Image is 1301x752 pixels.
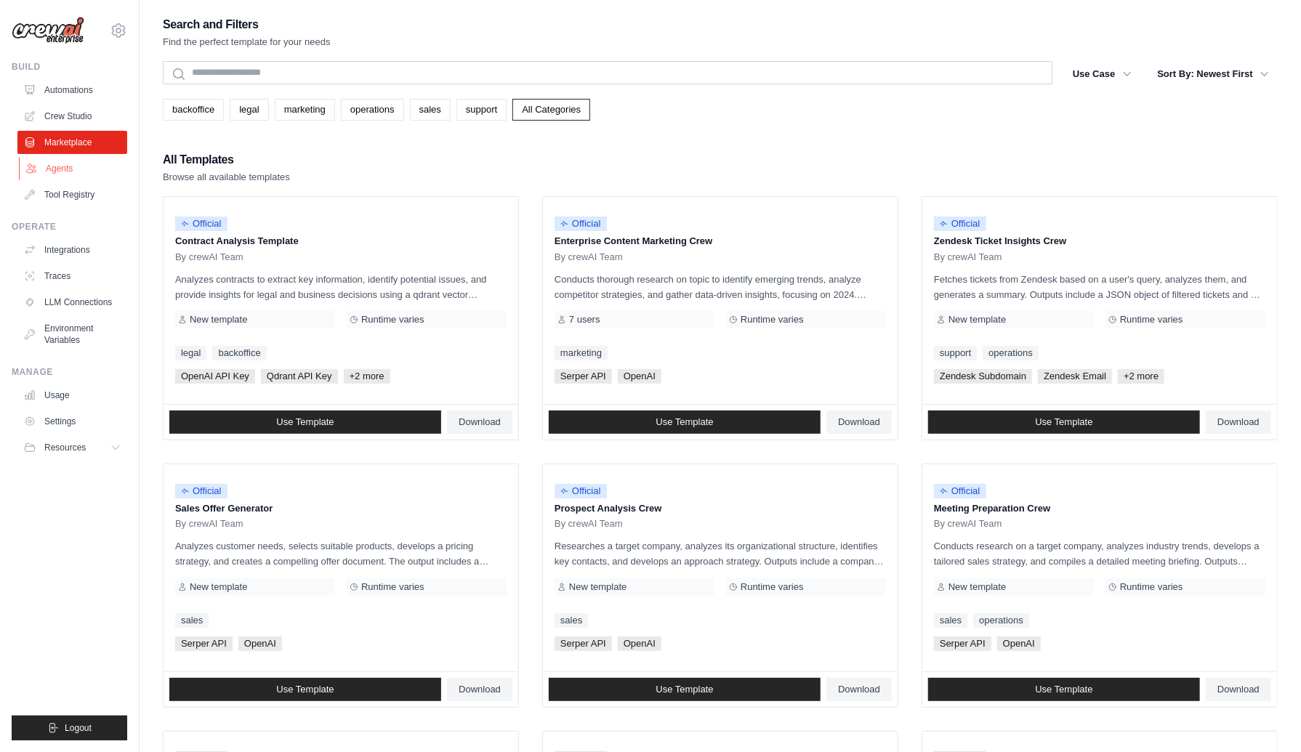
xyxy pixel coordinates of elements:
span: New template [569,581,627,593]
a: Crew Studio [17,105,127,128]
span: Runtime varies [1120,581,1183,593]
span: Runtime varies [741,581,804,593]
a: Download [826,678,892,701]
p: Find the perfect template for your needs [163,35,331,49]
p: Enterprise Content Marketing Crew [555,234,886,248]
span: 7 users [569,314,600,326]
a: sales [555,613,588,628]
a: Environment Variables [17,317,127,352]
a: Automations [17,78,127,102]
a: Download [447,678,512,701]
span: Official [175,217,227,231]
a: Download [826,411,892,434]
span: Serper API [555,636,612,651]
span: Download [1217,684,1260,695]
a: Traces [17,264,127,288]
span: Official [934,484,986,498]
span: New template [948,314,1006,326]
p: Contract Analysis Template [175,234,507,248]
span: By crewAI Team [934,518,1002,530]
a: Download [1206,678,1271,701]
p: Meeting Preparation Crew [934,501,1265,516]
span: +2 more [1118,369,1164,384]
a: operations [341,99,404,121]
a: operations [983,346,1039,360]
span: Use Template [656,416,713,428]
a: All Categories [512,99,590,121]
a: Use Template [549,411,821,434]
span: Use Template [276,416,334,428]
a: Download [1206,411,1271,434]
a: Use Template [169,678,441,701]
span: Logout [65,722,92,734]
span: Official [555,217,607,231]
span: Serper API [175,636,233,651]
span: New template [948,581,1006,593]
a: Integrations [17,238,127,262]
a: operations [973,613,1029,628]
button: Sort By: Newest First [1149,61,1278,87]
span: By crewAI Team [934,251,1002,263]
a: marketing [555,346,608,360]
span: Download [459,416,501,428]
h2: All Templates [163,150,290,170]
p: Sales Offer Generator [175,501,507,516]
span: By crewAI Team [175,251,243,263]
button: Logout [12,716,127,740]
span: New template [190,581,247,593]
a: Use Template [928,411,1200,434]
span: Official [555,484,607,498]
span: Runtime varies [361,581,424,593]
span: OpenAI [238,636,282,651]
span: By crewAI Team [555,518,623,530]
span: Use Template [1035,684,1092,695]
a: Use Template [549,678,821,701]
p: Analyzes customer needs, selects suitable products, develops a pricing strategy, and creates a co... [175,538,507,569]
p: Analyzes contracts to extract key information, identify potential issues, and provide insights fo... [175,272,507,302]
span: OpenAI [997,636,1041,651]
button: Use Case [1064,61,1140,87]
a: Download [447,411,512,434]
span: Official [934,217,986,231]
span: Serper API [934,636,991,651]
a: Usage [17,384,127,407]
p: Conducts thorough research on topic to identify emerging trends, analyze competitor strategies, a... [555,272,886,302]
a: Agents [19,157,129,180]
a: legal [175,346,206,360]
span: Download [459,684,501,695]
p: Fetches tickets from Zendesk based on a user's query, analyzes them, and generates a summary. Out... [934,272,1265,302]
h2: Search and Filters [163,15,331,35]
div: Build [12,61,127,73]
a: sales [934,613,967,628]
button: Resources [17,436,127,459]
a: sales [410,99,451,121]
span: Use Template [1035,416,1092,428]
a: Settings [17,410,127,433]
p: Browse all available templates [163,170,290,185]
span: OpenAI API Key [175,369,255,384]
span: Download [1217,416,1260,428]
span: +2 more [344,369,390,384]
span: Runtime varies [741,314,804,326]
a: LLM Connections [17,291,127,314]
span: Resources [44,442,86,453]
a: Marketplace [17,131,127,154]
span: Zendesk Subdomain [934,369,1032,384]
span: Zendesk Email [1038,369,1112,384]
a: marketing [275,99,335,121]
span: Runtime varies [1120,314,1183,326]
a: Use Template [928,678,1200,701]
span: Serper API [555,369,612,384]
a: backoffice [163,99,224,121]
p: Prospect Analysis Crew [555,501,886,516]
span: OpenAI [618,369,661,384]
span: OpenAI [618,636,661,651]
img: Logo [12,17,84,44]
a: Tool Registry [17,183,127,206]
span: Official [175,484,227,498]
span: Qdrant API Key [261,369,338,384]
div: Operate [12,221,127,233]
span: Download [838,416,880,428]
a: support [934,346,977,360]
a: Use Template [169,411,441,434]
